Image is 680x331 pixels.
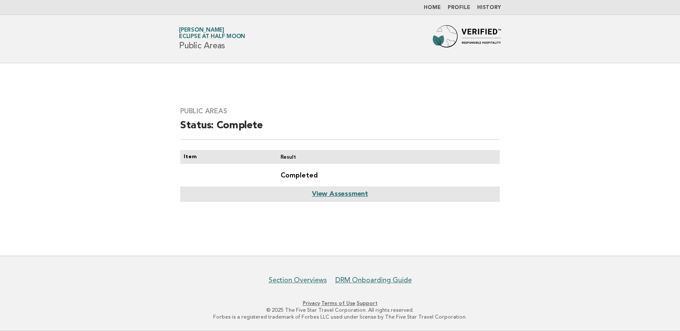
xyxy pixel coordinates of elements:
a: History [477,5,501,10]
a: DRM Onboarding Guide [335,276,412,284]
p: Forbes is a registered trademark of Forbes LLC used under license by The Five Star Travel Corpora... [79,313,601,320]
a: [PERSON_NAME]Eclipse at Half Moon [179,27,245,39]
img: Forbes Travel Guide [433,25,501,53]
a: Support [357,300,378,306]
td: Completed [274,164,500,186]
p: © 2025 The Five Star Travel Corporation. All rights reserved. [79,307,601,313]
a: Terms of Use [321,300,355,306]
h3: Public Areas [180,107,500,115]
a: Profile [448,5,470,10]
a: View Assessment [312,191,368,198]
h2: Status: Complete [180,119,500,140]
p: · · [79,300,601,307]
span: Eclipse at Half Moon [179,34,245,40]
a: Privacy [303,300,320,306]
th: Result [274,150,500,164]
th: Item [180,150,274,164]
h1: Public Areas [179,28,245,50]
a: Section Overviews [269,276,327,284]
a: Home [424,5,441,10]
